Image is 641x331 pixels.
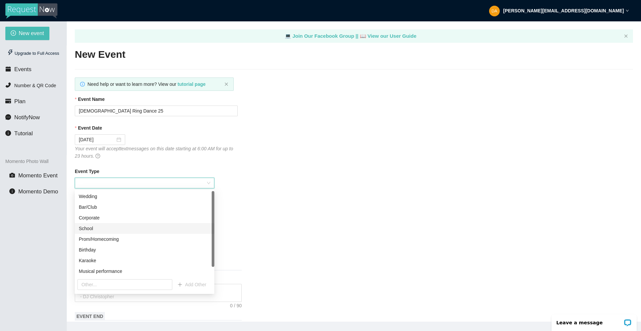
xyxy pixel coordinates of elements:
div: Musical performance [75,266,214,277]
span: info-circle [9,188,15,194]
a: laptop Join Our Facebook Group || [285,33,360,39]
span: info-circle [80,82,85,87]
span: Need help or want to learn more? View our [87,81,206,87]
div: Birthday [79,246,210,254]
span: message [5,114,11,120]
div: Corporate [75,212,214,223]
b: Event Name [78,96,104,103]
span: laptop [360,33,366,39]
span: New event [19,29,44,37]
div: Bar/Club [75,202,214,212]
button: plus-circleNew event [5,27,49,40]
span: Momento Event [18,172,58,179]
div: Karaoke [79,257,210,264]
div: School [75,223,214,234]
div: Prom/Homecoming [75,234,214,244]
div: Karaoke [75,255,214,266]
span: NotifyNow [14,114,40,121]
span: close [224,82,228,86]
a: tutorial page [178,81,206,87]
span: Number & QR Code [14,83,56,88]
span: laptop [285,33,291,39]
span: credit-card [5,98,11,104]
input: 09/13/2025 [79,136,115,143]
b: Event Type [75,168,99,175]
span: thunderbolt [7,49,13,55]
span: down [626,9,629,12]
div: Upgrade to Full Access [5,47,61,60]
button: close [624,34,628,38]
span: question-circle [95,154,100,158]
span: Momento Demo [18,188,58,195]
div: You can use to send blasts by event type [75,188,214,196]
iframe: LiveChat chat widget [547,310,641,331]
span: Plan [14,98,26,105]
div: Musical performance [79,268,210,275]
div: School [79,225,210,232]
strong: [PERSON_NAME][EMAIL_ADDRESS][DOMAIN_NAME] [503,8,624,13]
img: RequestNow [5,3,57,19]
span: Events [14,66,31,72]
div: Birthday [75,244,214,255]
span: calendar [5,66,11,72]
span: camera [9,172,15,178]
span: plus-circle [11,30,16,37]
span: EVENT END [75,312,105,321]
b: Event Date [78,124,102,132]
div: Bar/Club [79,203,210,211]
div: Corporate [79,214,210,221]
span: Tutorial [14,130,33,137]
span: phone [5,82,11,88]
div: Prom/Homecoming [79,235,210,243]
input: Janet's and Mark's Wedding [75,106,238,116]
h2: New Event [75,48,633,61]
a: laptop View our User Guide [360,33,417,39]
div: Wedding [75,191,214,202]
div: Wedding [79,193,210,200]
span: info-circle [5,130,11,136]
i: Your event will accept text messages on this date starting at 6:00 AM for up to 23 hours. [75,146,233,159]
img: a67303b43fd3c25aed5446cdc91deb3a [489,6,500,16]
input: Other... [77,279,172,290]
button: close [224,82,228,87]
button: plusAdd Other [172,279,212,290]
